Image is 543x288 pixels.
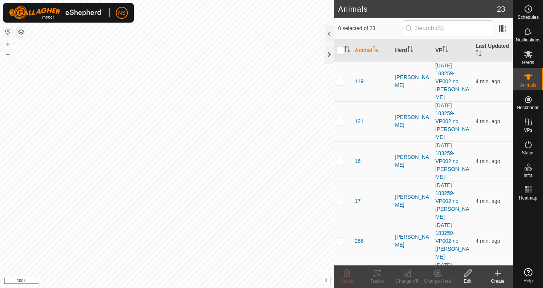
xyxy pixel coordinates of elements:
button: i [322,276,330,285]
a: [DATE] 183259-VP002 no [PERSON_NAME] [435,182,469,220]
span: Sep 30, 2025, 1:05 PM [476,238,500,244]
span: Animals [520,83,536,87]
span: Schedules [517,15,538,20]
span: Help [523,279,533,283]
span: Sep 30, 2025, 1:05 PM [476,158,500,164]
span: Notifications [516,38,540,42]
div: Create [483,278,513,285]
p-sorticon: Activate to sort [373,47,379,53]
button: + [3,40,12,49]
th: Last Updated [472,39,513,62]
span: 17 [355,197,361,205]
a: [DATE] 183259-VP002 no [PERSON_NAME] [435,102,469,140]
div: [PERSON_NAME] [395,153,429,169]
a: Help [513,265,543,286]
span: Neckbands [517,105,539,110]
div: [PERSON_NAME] [395,113,429,129]
span: 266 [355,237,364,245]
a: [DATE] 183259-VP002 no [PERSON_NAME] [435,142,469,180]
div: Change VP [392,278,422,285]
span: Status [522,151,534,155]
div: [PERSON_NAME] [395,233,429,249]
span: Delete [341,279,354,284]
input: Search (S) [403,20,494,36]
span: i [325,277,327,283]
span: Heatmap [519,196,537,200]
span: Sep 30, 2025, 1:05 PM [476,78,500,84]
span: Herds [522,60,534,65]
p-sorticon: Activate to sort [442,47,448,53]
span: NS [118,9,125,17]
p-sorticon: Activate to sort [407,47,413,53]
img: Gallagher Logo [9,6,103,20]
a: [DATE] 183259-VP002 no [PERSON_NAME] [435,62,469,100]
a: Privacy Policy [137,278,165,285]
th: VP [432,39,472,62]
button: Reset Map [3,27,12,36]
h2: Animals [338,5,497,14]
p-sorticon: Activate to sort [476,51,482,57]
span: 23 [497,3,505,15]
span: 121 [355,117,364,125]
th: Animal [352,39,392,62]
div: Edit [452,278,483,285]
span: 16 [355,157,361,165]
div: [PERSON_NAME] [395,73,429,89]
th: Herd [392,39,433,62]
span: Sep 30, 2025, 1:05 PM [476,198,500,204]
span: Sep 30, 2025, 1:05 PM [476,118,500,124]
a: Contact Us [174,278,196,285]
div: [PERSON_NAME] [395,193,429,209]
span: VPs [524,128,532,133]
button: – [3,49,12,58]
p-sorticon: Activate to sort [344,47,350,53]
button: Map Layers [17,27,26,37]
span: Infra [523,173,532,178]
a: [DATE] 183259-VP002 no [PERSON_NAME] [435,222,469,260]
span: 119 [355,78,364,85]
div: Change Herd [422,278,452,285]
div: Tracks [362,278,392,285]
span: 0 selected of 23 [338,24,403,32]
